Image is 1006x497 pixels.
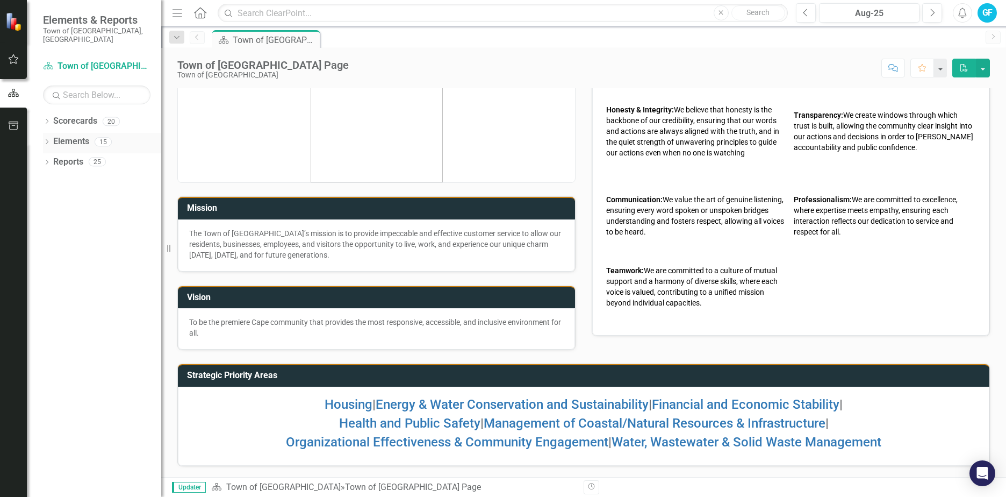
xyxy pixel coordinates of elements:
[187,203,570,213] h3: Mission
[177,71,349,79] div: Town of [GEOGRAPHIC_DATA]
[794,111,843,119] strong: Transparency:
[606,104,788,158] p: We believe that honesty is the backbone of our credibility, ensuring that our words and actions a...
[794,195,852,204] strong: Professionalism:
[189,228,564,260] p: The Town of [GEOGRAPHIC_DATA]’s mission is to provide impeccable and effective customer service t...
[325,397,843,412] span: | | |
[746,8,770,17] span: Search
[612,435,881,450] a: Water, Wastewater & Solid Waste Management
[345,482,481,492] div: Town of [GEOGRAPHIC_DATA] Page
[286,435,881,450] span: |
[969,460,995,486] div: Open Intercom Messenger
[226,482,341,492] a: Town of [GEOGRAPHIC_DATA]
[606,195,663,204] strong: Communication:
[606,194,788,237] p: We value the art of genuine listening, ensuring every word spoken or unspoken bridges understandi...
[606,105,674,114] strong: Honesty & Integrity:
[53,156,83,168] a: Reports
[95,137,112,146] div: 15
[89,158,106,167] div: 25
[286,435,608,450] a: Organizational Effectiveness & Community Engagement
[172,482,206,493] span: Updater
[731,5,785,20] button: Search
[43,13,150,26] span: Elements & Reports
[43,26,150,44] small: Town of [GEOGRAPHIC_DATA], [GEOGRAPHIC_DATA]
[53,115,97,127] a: Scorecards
[43,86,150,104] input: Search Below...
[189,317,564,338] p: To be the premiere Cape community that provides the most responsive, accessible, and inclusive en...
[794,194,975,237] p: We are committed to excellence, where expertise meets empathy, ensuring each interaction reflects...
[606,266,644,275] strong: Teamwork:
[376,397,649,412] a: Energy & Water Conservation and Sustainability
[211,481,576,494] div: »
[819,3,919,23] button: Aug-25
[53,136,89,148] a: Elements
[978,3,997,23] button: GF
[823,7,916,20] div: Aug-25
[218,4,788,23] input: Search ClearPoint...
[177,59,349,71] div: Town of [GEOGRAPHIC_DATA] Page
[311,50,443,182] img: mceclip0.png
[484,416,825,431] a: Management of Coastal/Natural Resources & Infrastructure
[5,12,24,31] img: ClearPoint Strategy
[652,397,839,412] a: Financial and Economic Stability
[325,397,372,412] a: Housing
[103,117,120,126] div: 20
[187,293,570,302] h3: Vision
[43,60,150,73] a: Town of [GEOGRAPHIC_DATA]
[233,33,317,47] div: Town of [GEOGRAPHIC_DATA] Page
[606,265,788,308] p: We are committed to a culture of mutual support and a harmony of diverse skills, where each voice...
[187,371,984,380] h3: Strategic Priority Areas
[794,110,975,153] p: We create windows through which trust is built, allowing the community clear insight into our act...
[339,416,480,431] a: Health and Public Safety
[339,416,829,431] span: | |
